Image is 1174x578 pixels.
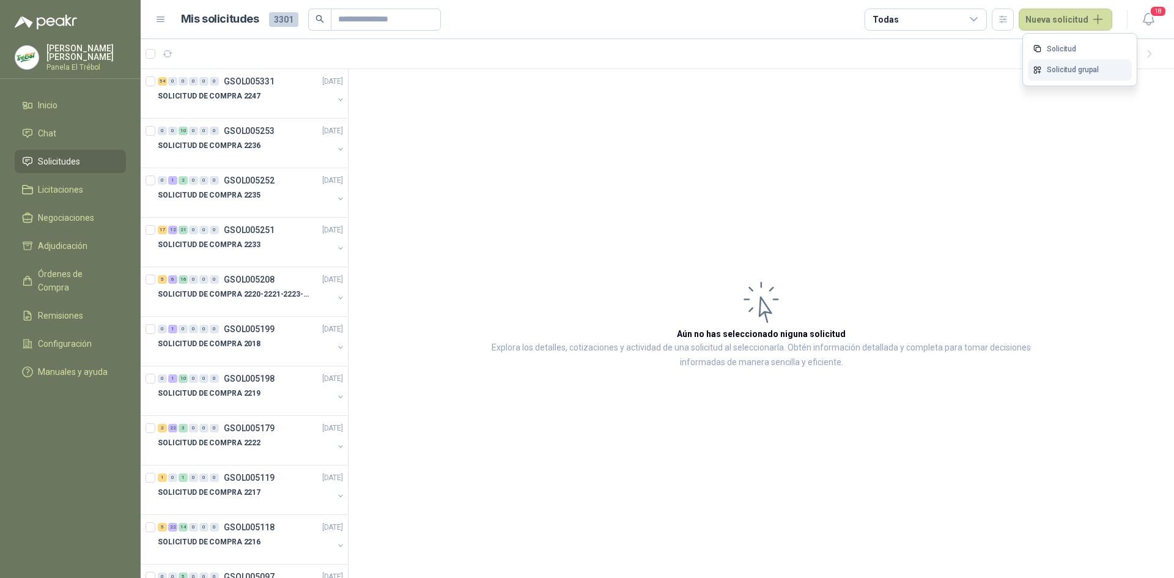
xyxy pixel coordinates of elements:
[224,424,275,432] p: GSOL005179
[15,332,126,355] a: Configuración
[322,274,343,286] p: [DATE]
[199,176,209,185] div: 0
[179,226,188,234] div: 21
[224,127,275,135] p: GSOL005253
[471,341,1052,370] p: Explora los detalles, cotizaciones y actividad de una solicitud al seleccionarla. Obtén informaci...
[179,473,188,482] div: 1
[158,223,345,262] a: 17 12 21 0 0 0 GSOL005251[DATE] SOLICITUD DE COMPRA 2233
[199,127,209,135] div: 0
[168,424,177,432] div: 22
[199,473,209,482] div: 0
[224,325,275,333] p: GSOL005199
[158,487,260,498] p: SOLICITUD DE COMPRA 2217
[322,76,343,87] p: [DATE]
[158,523,167,532] div: 5
[168,226,177,234] div: 12
[38,155,80,168] span: Solicitudes
[38,267,114,294] span: Órdenes de Compra
[873,13,898,26] div: Todas
[179,424,188,432] div: 3
[158,421,345,460] a: 3 22 3 0 0 0 GSOL005179[DATE] SOLICITUD DE COMPRA 2222
[316,15,324,23] span: search
[46,44,126,61] p: [PERSON_NAME] [PERSON_NAME]
[322,373,343,385] p: [DATE]
[15,15,77,29] img: Logo peakr
[168,473,177,482] div: 0
[210,424,219,432] div: 0
[158,473,167,482] div: 1
[158,520,345,559] a: 5 22 14 0 0 0 GSOL005118[DATE] SOLICITUD DE COMPRA 2216
[189,226,198,234] div: 0
[15,234,126,258] a: Adjudicación
[158,272,345,311] a: 5 6 16 0 0 0 GSOL005208[DATE] SOLICITUD DE COMPRA 2220-2221-2223-2224
[158,424,167,432] div: 3
[158,388,260,399] p: SOLICITUD DE COMPRA 2219
[158,226,167,234] div: 17
[158,437,260,449] p: SOLICITUD DE COMPRA 2222
[15,178,126,201] a: Licitaciones
[168,176,177,185] div: 1
[677,327,846,341] h3: Aún no has seleccionado niguna solicitud
[15,46,39,69] img: Company Logo
[210,473,219,482] div: 0
[38,239,87,253] span: Adjudicación
[210,374,219,383] div: 0
[210,77,219,86] div: 0
[15,304,126,327] a: Remisiones
[158,74,345,113] a: 54 0 0 0 0 0 GSOL005331[DATE] SOLICITUD DE COMPRA 2247
[189,176,198,185] div: 0
[224,523,275,532] p: GSOL005118
[179,77,188,86] div: 0
[224,176,275,185] p: GSOL005252
[189,127,198,135] div: 0
[322,472,343,484] p: [DATE]
[322,324,343,335] p: [DATE]
[189,275,198,284] div: 0
[224,275,275,284] p: GSOL005208
[199,374,209,383] div: 0
[189,424,198,432] div: 0
[210,275,219,284] div: 0
[199,275,209,284] div: 0
[158,289,310,300] p: SOLICITUD DE COMPRA 2220-2221-2223-2224
[158,338,260,350] p: SOLICITUD DE COMPRA 2018
[158,470,345,509] a: 1 0 1 0 0 0 GSOL005119[DATE] SOLICITUD DE COMPRA 2217
[38,309,83,322] span: Remisiones
[1137,9,1159,31] button: 18
[158,173,345,212] a: 0 1 2 0 0 0 GSOL005252[DATE] SOLICITUD DE COMPRA 2235
[189,77,198,86] div: 0
[189,374,198,383] div: 0
[158,127,167,135] div: 0
[224,473,275,482] p: GSOL005119
[15,262,126,299] a: Órdenes de Compra
[210,226,219,234] div: 0
[158,371,345,410] a: 0 1 10 0 0 0 GSOL005198[DATE] SOLICITUD DE COMPRA 2219
[38,365,108,379] span: Manuales y ayuda
[158,536,260,548] p: SOLICITUD DE COMPRA 2216
[15,360,126,383] a: Manuales y ayuda
[168,127,177,135] div: 0
[322,423,343,434] p: [DATE]
[168,374,177,383] div: 1
[168,325,177,333] div: 1
[179,127,188,135] div: 10
[15,94,126,117] a: Inicio
[179,374,188,383] div: 10
[158,239,260,251] p: SOLICITUD DE COMPRA 2233
[322,125,343,137] p: [DATE]
[168,523,177,532] div: 22
[179,176,188,185] div: 2
[38,211,94,224] span: Negociaciones
[38,183,83,196] span: Licitaciones
[199,226,209,234] div: 0
[224,226,275,234] p: GSOL005251
[1019,9,1112,31] button: Nueva solicitud
[179,275,188,284] div: 16
[179,523,188,532] div: 14
[179,325,188,333] div: 0
[189,473,198,482] div: 0
[181,10,259,28] h1: Mis solicitudes
[158,77,167,86] div: 54
[158,140,260,152] p: SOLICITUD DE COMPRA 2236
[158,374,167,383] div: 0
